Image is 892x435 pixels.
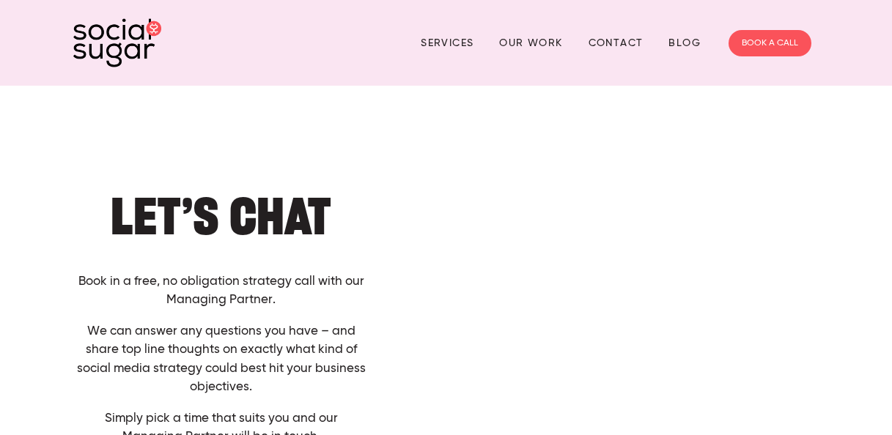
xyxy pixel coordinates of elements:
img: SocialSugar [73,18,161,67]
a: Services [421,31,473,54]
h1: Let’s Chat [73,194,369,239]
a: Our Work [499,31,562,54]
a: Contact [589,31,644,54]
p: Book in a free, no obligation strategy call with our Managing Partner. [73,272,369,310]
a: BOOK A CALL [729,30,811,56]
a: Blog [668,31,701,54]
p: We can answer any questions you have – and share top line thoughts on exactly what kind of social... [73,322,369,397]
